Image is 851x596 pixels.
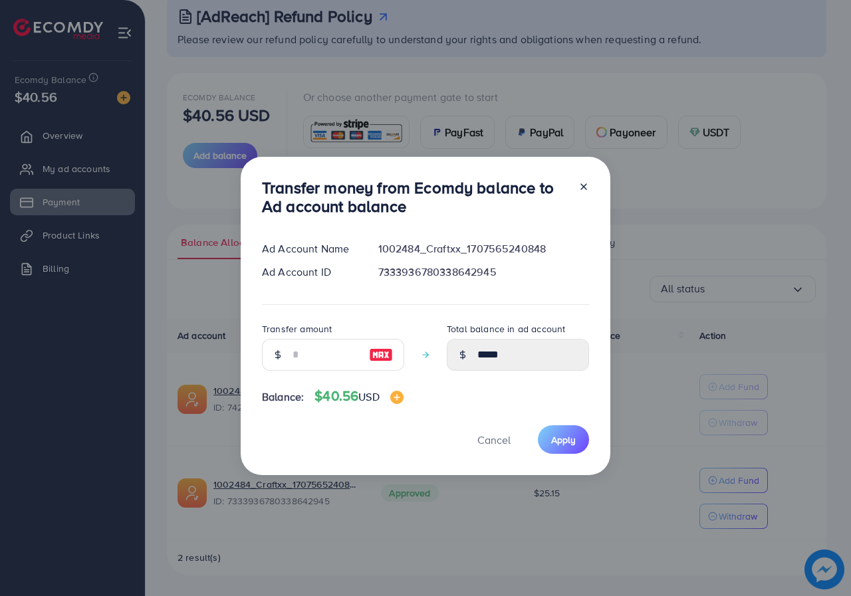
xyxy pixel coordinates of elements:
div: Ad Account Name [251,241,368,256]
span: Balance: [262,389,304,405]
span: Apply [551,433,576,447]
div: 1002484_Craftxx_1707565240848 [368,241,600,256]
img: image [390,391,404,404]
button: Apply [538,425,589,454]
img: image [369,347,393,363]
button: Cancel [461,425,527,454]
span: Cancel [477,433,511,447]
div: Ad Account ID [251,264,368,280]
h4: $40.56 [314,388,403,405]
label: Transfer amount [262,322,332,336]
label: Total balance in ad account [447,322,565,336]
div: 7333936780338642945 [368,264,600,280]
h3: Transfer money from Ecomdy balance to Ad account balance [262,178,568,217]
span: USD [358,389,379,404]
